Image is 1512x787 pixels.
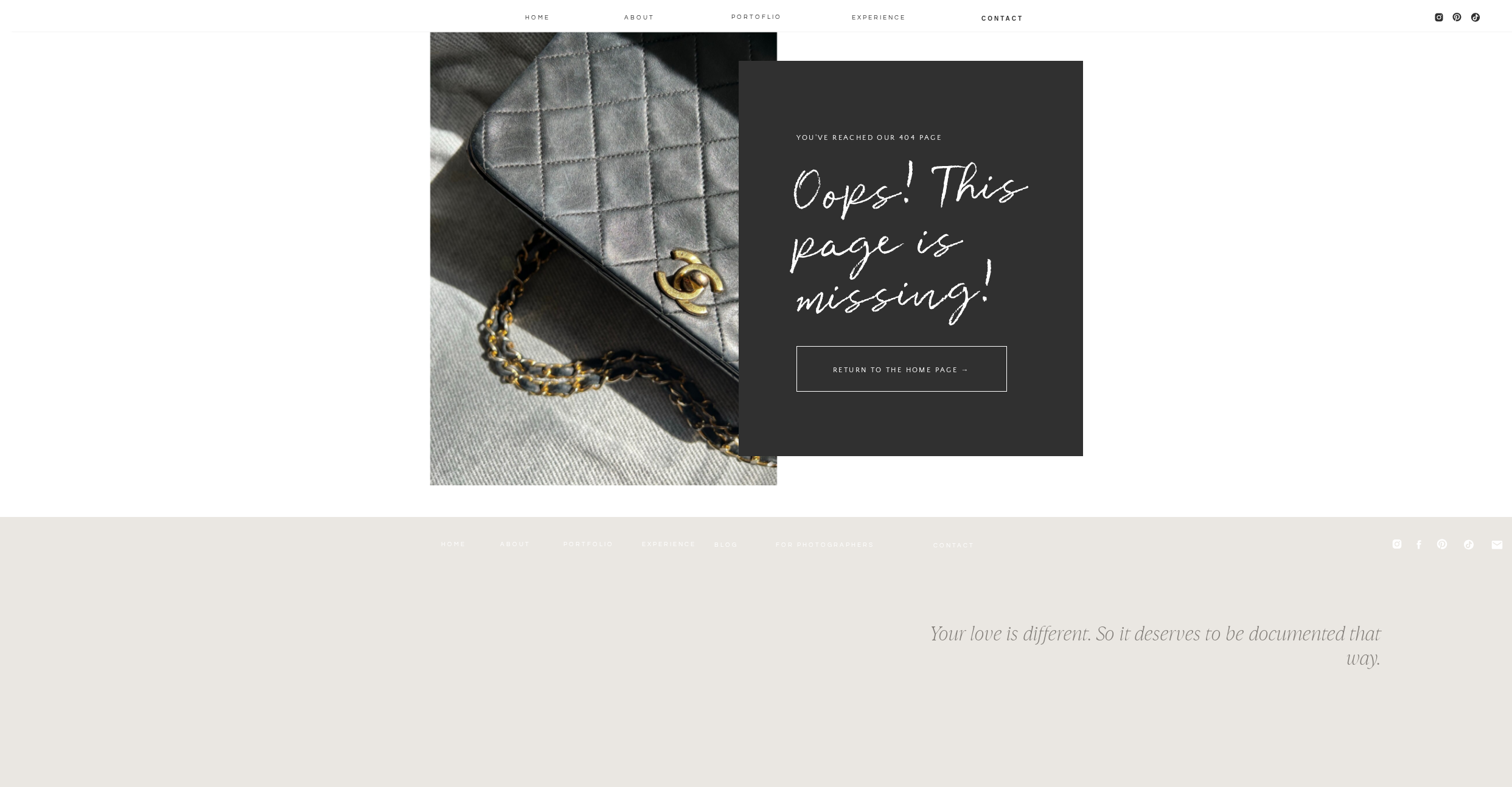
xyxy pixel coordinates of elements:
[790,160,1039,344] h1: Oops! This page is missing!
[713,539,739,549] a: blog
[894,621,1381,664] h2: Your love is different. So it deserves to be documented that way.
[563,538,590,548] a: PORTFOLIO
[441,538,467,548] a: Home
[726,11,787,21] a: PORTOFLIO
[500,538,531,548] a: About
[765,539,885,549] a: FOR photographers
[642,538,688,548] a: EXPERIENCE
[852,12,896,21] a: EXPERIENCE
[624,12,655,21] a: About
[932,539,976,549] a: Contact
[796,346,1007,392] a: return to the home page →
[981,13,1025,23] a: Contact
[524,12,551,21] a: Home
[796,131,971,144] h3: you've reached our 404 page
